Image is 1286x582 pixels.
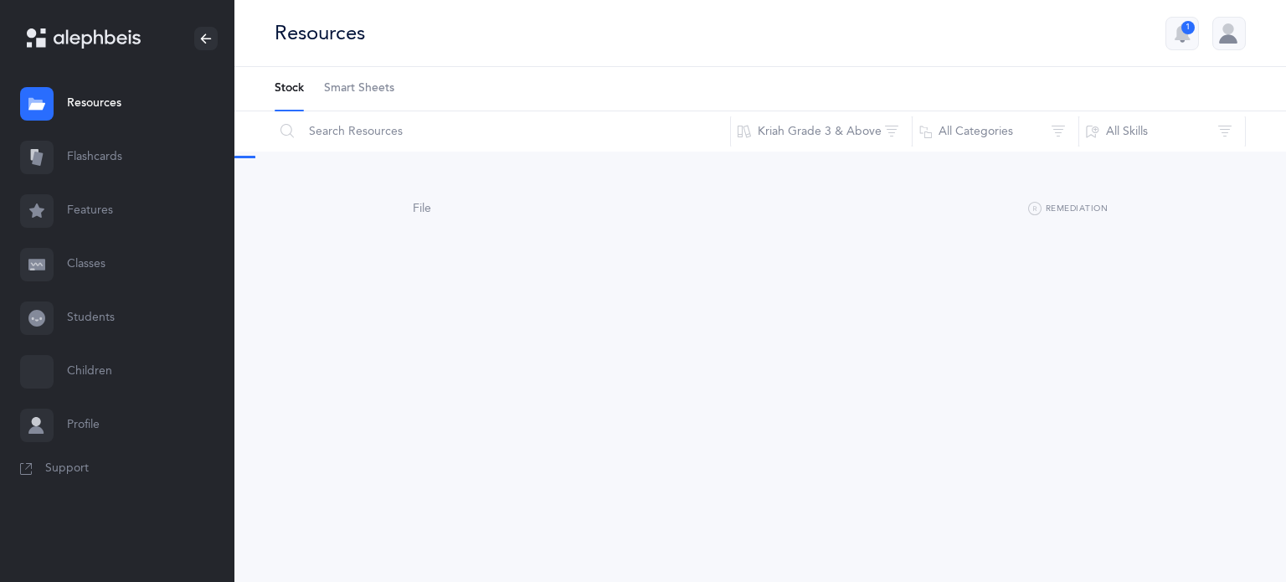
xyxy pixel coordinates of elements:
input: Search Resources [274,111,731,152]
button: All Skills [1078,111,1246,152]
span: Smart Sheets [324,80,394,97]
button: Remediation [1028,199,1108,219]
span: File [413,202,431,215]
div: 1 [1181,21,1195,34]
div: Resources [275,19,365,47]
button: All Categories [912,111,1079,152]
button: 1 [1165,17,1199,50]
span: Support [45,461,89,477]
button: Kriah Grade 3 & Above [730,111,913,152]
